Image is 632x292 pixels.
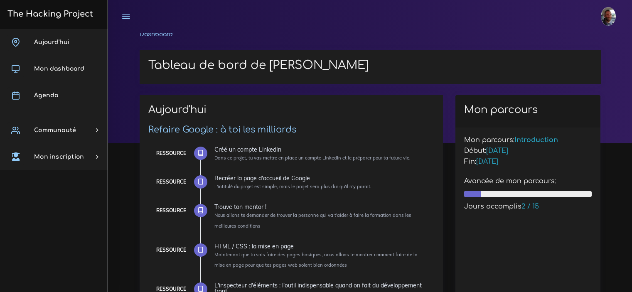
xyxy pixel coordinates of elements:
[34,127,76,133] span: Communauté
[214,147,428,152] div: Créé un compte LinkedIn
[34,92,58,98] span: Agenda
[156,206,186,215] div: Ressource
[214,243,428,249] div: HTML / CSS : la mise en page
[464,203,592,211] h5: Jours accomplis
[521,203,539,210] span: 2 / 15
[464,104,592,116] h2: Mon parcours
[34,39,69,45] span: Aujourd'hui
[148,59,592,73] h1: Tableau de bord de [PERSON_NAME]
[148,125,296,135] a: Refaire Google : à toi les milliards
[486,147,508,155] span: [DATE]
[214,252,418,268] small: Maintenant que tu sais faire des pages basiques, nous allons te montrer comment faire de la mise ...
[156,177,186,186] div: Ressource
[464,136,592,144] h5: Mon parcours:
[464,177,592,185] h5: Avancée de mon parcours:
[476,158,498,165] span: [DATE]
[34,154,84,160] span: Mon inscription
[34,66,84,72] span: Mon dashboard
[156,245,186,255] div: Ressource
[214,184,371,189] small: L'intitulé du projet est simple, mais le projet sera plus dur qu'il n'y parait.
[156,149,186,158] div: Ressource
[140,31,173,37] a: Dashboard
[214,155,411,161] small: Dans ce projet, tu vas mettre en place un compte LinkedIn et le préparer pour ta future vie.
[514,136,558,144] span: Introduction
[601,7,616,26] img: buzfeicrkgnctnff1p9r.jpg
[214,212,411,228] small: Nous allons te demander de trouver la personne qui va t'aider à faire la formation dans les meill...
[214,204,428,210] div: Trouve ton mentor !
[464,158,592,166] h5: Fin:
[464,147,592,155] h5: Début:
[5,10,93,19] h3: The Hacking Project
[214,175,428,181] div: Recréer la page d'accueil de Google
[148,104,434,122] h2: Aujourd'hui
